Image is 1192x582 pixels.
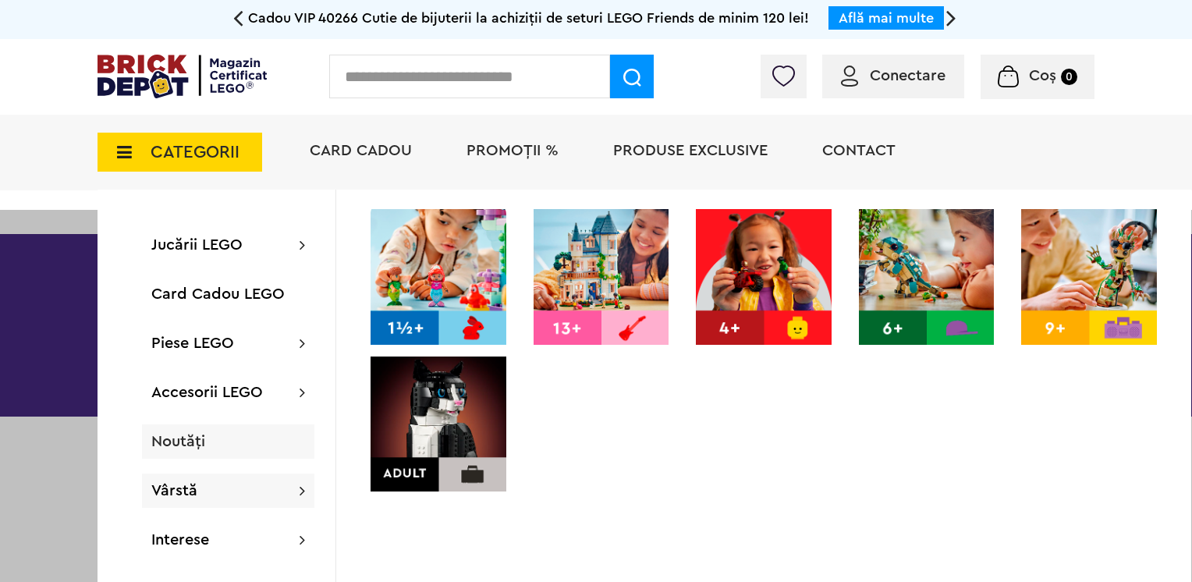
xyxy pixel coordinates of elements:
[467,143,559,158] a: PROMOȚII %
[841,68,945,83] a: Conectare
[248,11,809,25] span: Cadou VIP 40266 Cutie de bijuterii la achiziții de seturi LEGO Friends de minim 120 lei!
[1029,68,1056,83] span: Coș
[822,143,896,158] a: Contact
[151,144,239,161] span: CATEGORII
[151,237,243,253] a: Jucării LEGO
[1061,69,1077,85] small: 0
[613,143,768,158] a: Produse exclusive
[310,143,412,158] a: Card Cadou
[839,11,934,25] a: Află mai multe
[870,68,945,83] span: Conectare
